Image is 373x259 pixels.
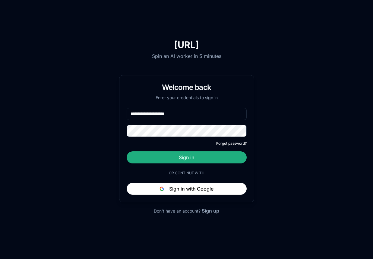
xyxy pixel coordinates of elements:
[127,83,247,92] h1: Welcome back
[119,39,254,50] h1: [URL]
[127,95,247,101] p: Enter your credentials to sign in
[202,207,219,214] button: Sign up
[154,207,219,214] div: Don't have an account?
[216,141,247,146] button: Forgot password?
[166,171,207,175] span: Or continue with
[119,52,254,60] p: Spin an AI worker in 5 minutes
[127,151,247,163] button: Sign in
[127,183,247,195] button: Sign in with Google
